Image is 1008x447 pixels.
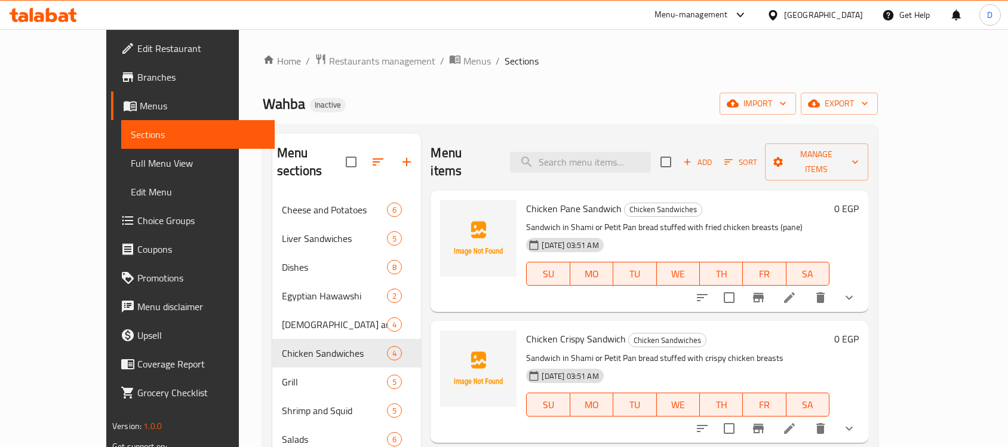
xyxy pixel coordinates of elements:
span: 4 [388,348,401,359]
span: Sections [505,54,539,68]
button: FR [743,393,786,417]
a: Menus [449,53,491,69]
h6: 0 EGP [834,330,859,347]
span: Grill [282,375,387,389]
div: items [387,432,402,446]
span: Select to update [717,416,742,441]
span: Branches [137,70,265,84]
p: Sandwich in Shami or Petit Pan bread stuffed with fried chicken breasts (pane) [526,220,829,235]
nav: breadcrumb [263,53,878,69]
button: delete [806,283,835,312]
span: MO [575,265,609,283]
h2: Menu items [431,144,495,180]
span: Menus [140,99,265,113]
div: Chicken Sandwiches4 [272,339,422,368]
div: Dishes [282,260,387,274]
span: FR [748,396,781,414]
span: [DATE] 03:51 AM [537,371,603,382]
span: Chicken Pane Sandwich [526,200,622,218]
button: WE [657,262,700,286]
a: Home [263,54,301,68]
div: items [387,403,402,418]
span: Full Menu View [131,156,265,170]
div: Chicken Sandwiches [628,333,706,347]
span: Select to update [717,285,742,310]
span: export [810,96,868,111]
a: Menu disclaimer [111,292,275,321]
button: SU [526,393,570,417]
input: search [510,152,651,173]
button: Add [678,153,717,172]
div: Shrimp and Squid5 [272,396,422,425]
a: Sections [121,120,275,149]
span: SA [791,265,825,283]
span: SU [531,396,565,414]
img: Chicken Crispy Sandwich [440,330,517,407]
span: Promotions [137,271,265,285]
button: delete [806,414,835,443]
span: Cheese and Potatoes [282,203,387,217]
img: Chicken Pane Sandwich [440,200,517,277]
span: 6 [388,434,401,445]
a: Full Menu View [121,149,275,177]
span: Salads [282,432,387,446]
span: Edit Menu [131,185,265,199]
span: 4 [388,319,401,330]
li: / [496,54,500,68]
span: Restaurants management [329,54,435,68]
span: Add item [678,153,717,172]
a: Restaurants management [315,53,435,69]
span: Shrimp and Squid [282,403,387,418]
span: Wahba [263,90,305,117]
span: [DEMOGRAPHIC_DATA] and Burgers [282,317,387,332]
div: Chicken Sandwiches [624,203,702,217]
svg: Show Choices [842,421,856,436]
span: MO [575,396,609,414]
span: [DATE] 03:51 AM [537,240,603,251]
button: export [801,93,878,115]
button: MO [570,262,613,286]
a: Upsell [111,321,275,350]
li: / [440,54,444,68]
div: Dishes8 [272,253,422,281]
button: Branch-specific-item [744,414,773,443]
div: items [387,231,402,246]
span: 5 [388,233,401,244]
span: 5 [388,405,401,417]
button: Sort [721,153,760,172]
span: SU [531,265,565,283]
a: Coverage Report [111,350,275,378]
span: Egyptian Hawawshi [282,289,387,303]
span: FR [748,265,781,283]
div: Menu-management [654,8,728,22]
span: Version: [112,418,142,434]
a: Edit menu item [782,421,797,436]
span: Add [681,155,714,169]
h6: 0 EGP [834,200,859,217]
span: WE [662,396,695,414]
div: [GEOGRAPHIC_DATA] [784,8,863,22]
a: Choice Groups [111,206,275,235]
span: TU [618,396,651,414]
a: Branches [111,63,275,91]
button: TU [613,393,656,417]
span: WE [662,265,695,283]
div: Cheese and Potatoes6 [272,195,422,224]
span: Chicken Sandwiches [625,203,702,216]
div: items [387,203,402,217]
div: Mexicans and Burgers [282,317,387,332]
span: Choice Groups [137,213,265,228]
button: TU [613,262,656,286]
span: Inactive [310,100,346,110]
div: items [387,289,402,303]
button: SA [786,262,829,286]
a: Edit Restaurant [111,34,275,63]
span: Chicken Crispy Sandwich [526,330,626,348]
span: Select section [653,149,678,174]
span: Coupons [137,242,265,256]
span: 2 [388,290,401,302]
span: Menu disclaimer [137,299,265,314]
span: TU [618,265,651,283]
button: sort-choices [688,283,717,312]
